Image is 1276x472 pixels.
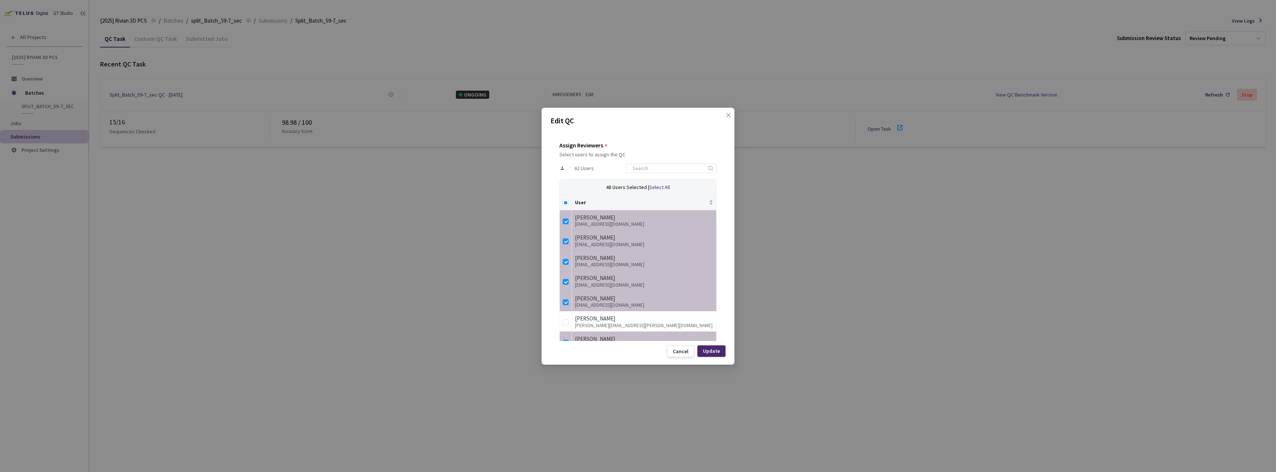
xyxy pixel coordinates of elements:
span: User [575,199,707,205]
span: close [726,112,731,133]
div: [EMAIL_ADDRESS][DOMAIN_NAME] [575,242,713,247]
div: [PERSON_NAME][EMAIL_ADDRESS][PERSON_NAME][DOMAIN_NAME] [575,323,713,328]
p: Edit QC [550,115,726,126]
span: 48 Users Selected | [606,184,649,191]
span: 62 Users [575,165,594,171]
div: [PERSON_NAME] [575,335,713,344]
div: [EMAIL_ADDRESS][DOMAIN_NAME] [575,222,713,227]
div: Select users to assign the QC [559,152,717,157]
div: [PERSON_NAME] [575,294,713,303]
input: Search [628,164,707,173]
div: [PERSON_NAME] [575,233,713,242]
div: [EMAIL_ADDRESS][DOMAIN_NAME] [575,303,713,308]
span: Select All [649,184,670,191]
div: [PERSON_NAME] [575,213,713,222]
div: [EMAIL_ADDRESS][DOMAIN_NAME] [575,283,713,288]
div: [PERSON_NAME] [575,314,713,323]
div: [PERSON_NAME] [575,254,713,263]
button: Close [718,112,730,124]
th: User [572,195,717,210]
div: Assign Reviewers [559,142,603,149]
div: [PERSON_NAME] [575,274,713,283]
div: [EMAIL_ADDRESS][DOMAIN_NAME] [575,262,713,267]
div: Cancel [673,348,688,354]
div: Update [703,348,720,354]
